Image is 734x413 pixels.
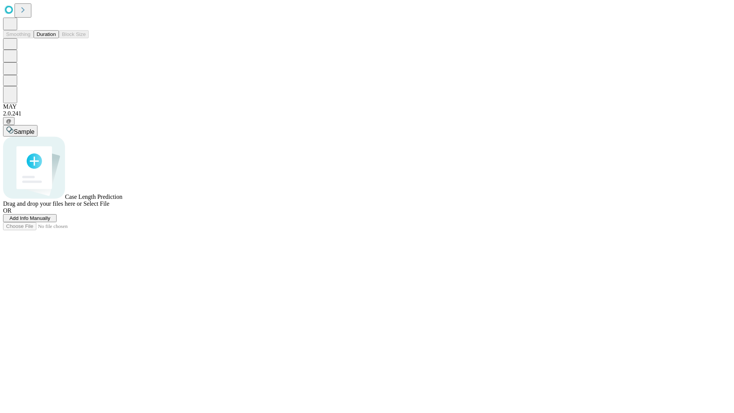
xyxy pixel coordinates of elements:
[83,200,109,207] span: Select File
[6,118,11,124] span: @
[3,214,57,222] button: Add Info Manually
[3,200,82,207] span: Drag and drop your files here or
[59,30,89,38] button: Block Size
[3,103,731,110] div: MAY
[65,193,122,200] span: Case Length Prediction
[34,30,59,38] button: Duration
[3,207,11,214] span: OR
[3,117,15,125] button: @
[14,128,34,135] span: Sample
[3,30,34,38] button: Smoothing
[3,125,37,137] button: Sample
[10,215,50,221] span: Add Info Manually
[3,110,731,117] div: 2.0.241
